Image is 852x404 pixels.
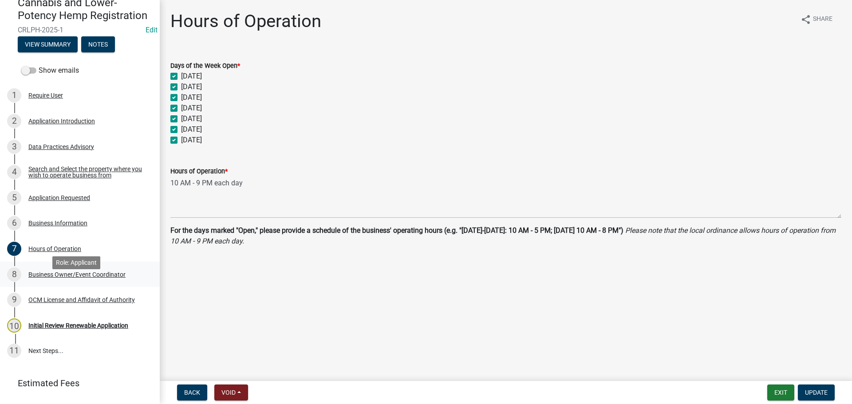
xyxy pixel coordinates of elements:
[7,242,21,256] div: 7
[181,114,202,124] label: [DATE]
[767,384,794,400] button: Exit
[146,26,158,34] wm-modal-confirm: Edit Application Number
[28,297,135,303] div: OCM License and Affidavit of Authority
[7,293,21,307] div: 9
[177,384,207,400] button: Back
[798,384,835,400] button: Update
[221,389,236,396] span: Void
[170,63,240,69] label: Days of the Week Open
[170,169,228,175] label: Hours of Operation
[170,226,623,235] strong: For the days marked "Open," please provide a schedule of the business' operating hours (e.g. "[DA...
[81,41,115,48] wm-modal-confirm: Notes
[181,124,202,135] label: [DATE]
[18,26,142,34] span: CRLPH-2025-1
[28,322,128,329] div: Initial Review Renewable Application
[7,318,21,333] div: 10
[21,65,79,76] label: Show emails
[28,246,81,252] div: Hours of Operation
[52,256,100,269] div: Role: Applicant
[801,14,811,25] i: share
[18,41,78,48] wm-modal-confirm: Summary
[214,384,248,400] button: Void
[7,114,21,128] div: 2
[146,26,158,34] a: Edit
[181,82,202,92] label: [DATE]
[7,216,21,230] div: 6
[805,389,828,396] span: Update
[793,11,840,28] button: shareShare
[7,374,146,392] a: Estimated Fees
[181,103,202,114] label: [DATE]
[7,88,21,102] div: 1
[28,144,94,150] div: Data Practices Advisory
[181,71,202,82] label: [DATE]
[184,389,200,396] span: Back
[7,267,21,282] div: 8
[7,191,21,205] div: 5
[18,36,78,52] button: View Summary
[28,271,126,278] div: Business Owner/Event Coordinator
[7,165,21,179] div: 4
[7,140,21,154] div: 3
[28,195,90,201] div: Application Requested
[28,166,146,178] div: Search and Select the property where you wish to operate business from
[813,14,832,25] span: Share
[28,220,87,226] div: Business Information
[28,118,95,124] div: Application Introduction
[28,92,63,98] div: Require User
[181,92,202,103] label: [DATE]
[170,11,321,32] h1: Hours of Operation
[181,135,202,145] label: [DATE]
[81,36,115,52] button: Notes
[7,344,21,358] div: 11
